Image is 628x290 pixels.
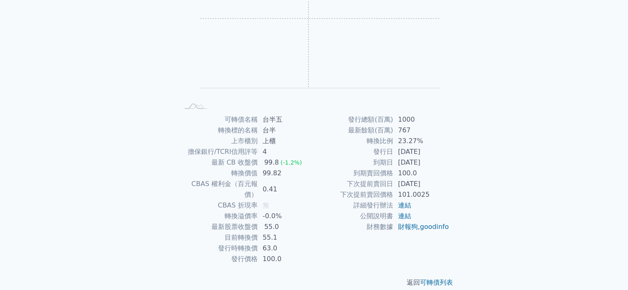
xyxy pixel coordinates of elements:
[393,125,450,136] td: 767
[314,200,393,211] td: 詳細發行辦法
[258,146,314,157] td: 4
[420,278,453,286] a: 可轉債列表
[280,159,302,166] span: (-1.2%)
[258,254,314,264] td: 100.0
[263,157,281,168] div: 99.8
[258,211,314,222] td: -0.0%
[258,232,314,243] td: 55.1
[314,168,393,179] td: 到期賣回價格
[192,2,440,100] g: Chart
[258,125,314,136] td: 台半
[179,168,258,179] td: 轉換價值
[314,136,393,146] td: 轉換比例
[179,125,258,136] td: 轉換標的名稱
[314,222,393,232] td: 財務數據
[258,136,314,146] td: 上櫃
[398,212,411,220] a: 連結
[398,223,418,231] a: 財報狗
[314,157,393,168] td: 到期日
[393,146,450,157] td: [DATE]
[263,222,281,232] div: 55.0
[393,114,450,125] td: 1000
[393,157,450,168] td: [DATE]
[179,179,258,200] td: CBAS 權利金（百元報價）
[420,223,449,231] a: goodinfo
[179,157,258,168] td: 最新 CB 收盤價
[393,136,450,146] td: 23.27%
[314,189,393,200] td: 下次提前賣回價格
[314,114,393,125] td: 發行總額(百萬)
[263,201,269,209] span: 無
[393,168,450,179] td: 100.0
[393,189,450,200] td: 101.0025
[179,200,258,211] td: CBAS 折現率
[314,179,393,189] td: 下次提前賣回日
[314,146,393,157] td: 發行日
[179,136,258,146] td: 上市櫃別
[258,243,314,254] td: 63.0
[179,254,258,264] td: 發行價格
[179,243,258,254] td: 發行時轉換價
[179,211,258,222] td: 轉換溢價率
[314,211,393,222] td: 公開說明書
[258,168,314,179] td: 99.82
[179,222,258,232] td: 最新股票收盤價
[179,114,258,125] td: 可轉債名稱
[398,201,411,209] a: 連結
[179,146,258,157] td: 擔保銀行/TCRI信用評等
[314,125,393,136] td: 最新餘額(百萬)
[179,232,258,243] td: 目前轉換價
[258,179,314,200] td: 0.41
[393,222,450,232] td: ,
[169,278,460,288] p: 返回
[258,114,314,125] td: 台半五
[393,179,450,189] td: [DATE]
